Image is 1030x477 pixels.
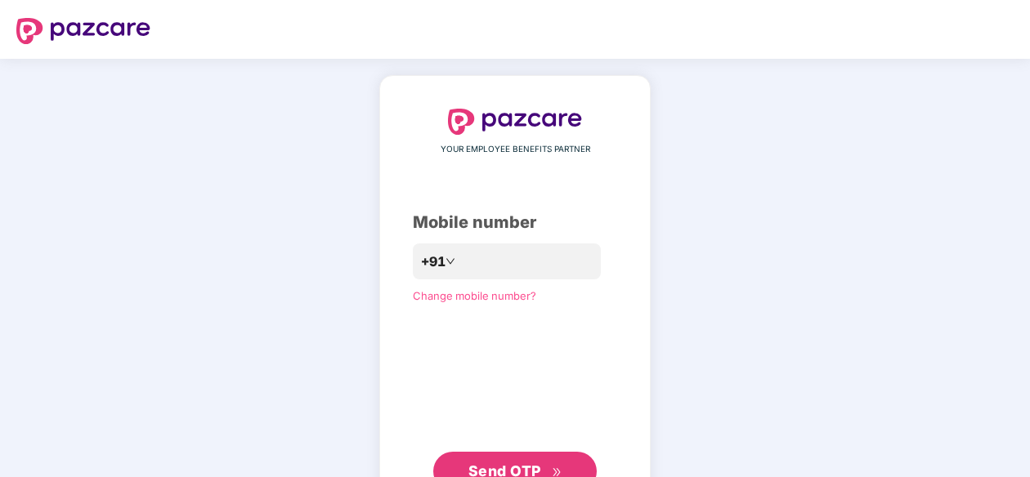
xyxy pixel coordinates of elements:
span: +91 [421,252,446,272]
img: logo [16,18,150,44]
img: logo [448,109,582,135]
div: Mobile number [413,210,617,235]
span: down [446,256,455,266]
a: Change mobile number? [413,289,536,302]
span: YOUR EMPLOYEE BENEFITS PARTNER [441,143,590,156]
